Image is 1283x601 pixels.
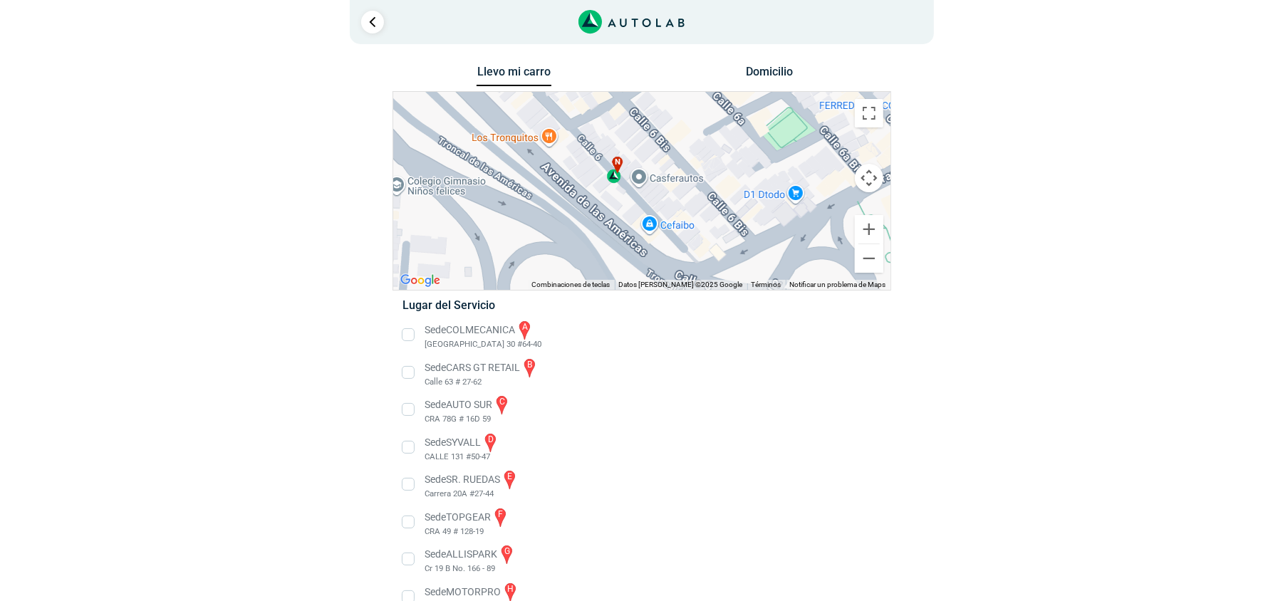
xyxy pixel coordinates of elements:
a: Abre esta zona en Google Maps (se abre en una nueva ventana) [397,271,444,290]
button: Reducir [855,244,883,273]
a: Notificar un problema de Maps [790,281,886,288]
h5: Lugar del Servicio [402,298,881,312]
button: Controles de visualización del mapa [855,164,883,192]
a: Términos (se abre en una nueva pestaña) [752,281,781,288]
span: Datos [PERSON_NAME] ©2025 Google [619,281,743,288]
button: Cambiar a la vista en pantalla completa [855,99,883,127]
button: Ampliar [855,215,883,244]
img: Google [397,271,444,290]
a: Link al sitio de autolab [578,14,685,28]
span: n [615,157,620,169]
a: Ir al paso anterior [361,11,384,33]
button: Llevo mi carro [477,65,551,87]
button: Combinaciones de teclas [532,280,611,290]
button: Domicilio [732,65,806,85]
